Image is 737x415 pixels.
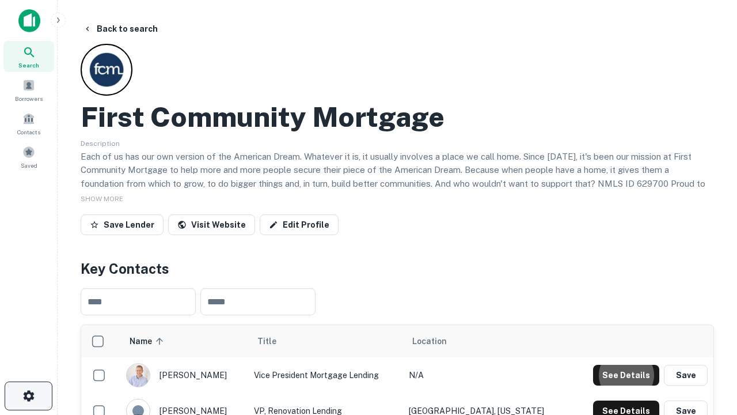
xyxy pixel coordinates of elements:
[664,365,708,386] button: Save
[21,161,37,170] span: Saved
[18,61,39,70] span: Search
[81,150,714,204] p: Each of us has our own version of the American Dream. Whatever it is, it usually involves a place...
[120,325,248,357] th: Name
[81,139,120,148] span: Description
[126,363,242,387] div: [PERSON_NAME]
[78,18,162,39] button: Back to search
[3,141,54,172] a: Saved
[593,365,659,386] button: See Details
[168,214,255,235] a: Visit Website
[81,258,714,279] h4: Key Contacts
[18,9,40,32] img: capitalize-icon.png
[412,334,447,348] span: Location
[81,214,164,235] button: Save Lender
[403,357,570,393] td: N/A
[3,74,54,105] a: Borrowers
[260,214,339,235] a: Edit Profile
[81,195,123,203] span: SHOW MORE
[15,94,43,103] span: Borrowers
[403,325,570,357] th: Location
[248,357,403,393] td: Vice President Mortgage Lending
[248,325,403,357] th: Title
[3,41,54,72] a: Search
[127,364,150,387] img: 1520878720083
[130,334,167,348] span: Name
[17,127,40,137] span: Contacts
[3,108,54,139] a: Contacts
[81,100,445,134] h2: First Community Mortgage
[679,286,737,341] iframe: Chat Widget
[257,334,291,348] span: Title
